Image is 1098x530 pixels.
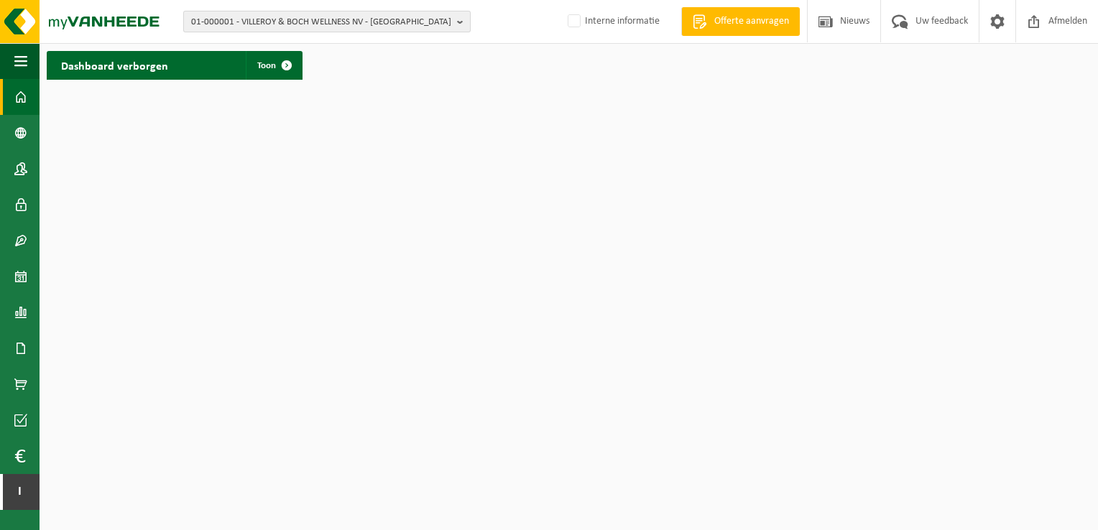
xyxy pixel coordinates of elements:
span: Toon [257,61,276,70]
span: 01-000001 - VILLEROY & BOCH WELLNESS NV - [GEOGRAPHIC_DATA] [191,11,451,33]
h2: Dashboard verborgen [47,51,183,79]
a: Toon [246,51,301,80]
button: 01-000001 - VILLEROY & BOCH WELLNESS NV - [GEOGRAPHIC_DATA] [183,11,471,32]
span: Offerte aanvragen [711,14,793,29]
span: I [14,474,25,510]
a: Offerte aanvragen [681,7,800,36]
label: Interne informatie [565,11,660,32]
